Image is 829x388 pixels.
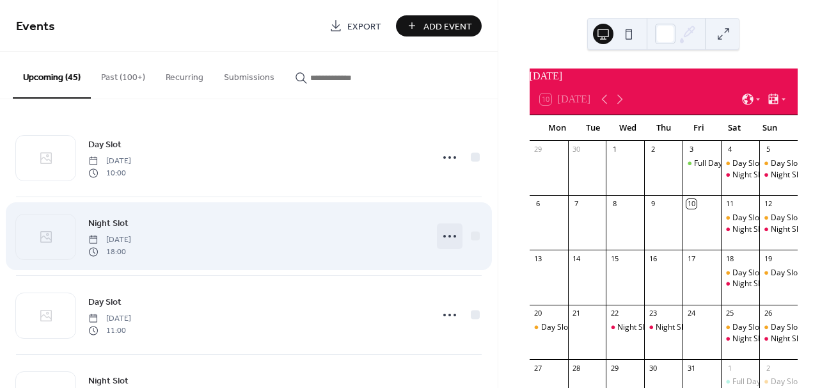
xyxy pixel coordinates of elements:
div: 16 [648,254,658,263]
span: Export [347,20,381,33]
div: Day Slot [771,213,800,223]
div: 3 [686,145,696,154]
div: 30 [572,145,581,154]
span: Add Event [423,20,472,33]
div: Full Day Slot [732,376,776,387]
div: 13 [533,254,543,263]
div: Night Slot [644,322,683,333]
div: Night Slot [721,170,759,181]
div: 4 [725,145,734,154]
div: Full Day Slot [683,158,721,169]
div: Day Slot [771,322,800,333]
div: Day Slot [771,158,800,169]
div: 14 [572,254,581,263]
div: Day Slot [721,268,759,279]
button: Submissions [214,52,285,97]
span: [DATE] [88,234,131,246]
span: [DATE] [88,313,131,325]
a: Export [320,15,391,36]
div: Night Slot [732,170,767,181]
div: Full Day Slot [694,158,738,169]
div: Day Slot [721,213,759,223]
div: 2 [763,363,773,373]
div: 1 [610,145,619,154]
div: 8 [610,199,619,209]
div: 22 [610,309,619,318]
div: 5 [763,145,773,154]
div: Night Slot [771,334,805,344]
div: 24 [686,309,696,318]
div: Night Slot [771,224,805,235]
div: 9 [648,199,658,209]
span: 18:00 [88,246,131,257]
div: 31 [686,363,696,373]
a: Night Slot [88,373,129,388]
span: 11:00 [88,325,131,336]
div: Night Slot [617,322,652,333]
div: Day Slot [759,268,798,279]
span: Night Slot [88,375,129,388]
div: Night Slot [606,322,644,333]
div: Wed [610,115,645,141]
div: Day Slot [759,158,798,169]
div: Night Slot [656,322,690,333]
div: Day Slot [721,158,759,169]
div: 17 [686,254,696,263]
div: 28 [572,363,581,373]
div: Night Slot [771,170,805,181]
div: 1 [725,363,734,373]
span: Night Slot [88,217,129,230]
div: Night Slot [721,224,759,235]
button: Upcoming (45) [13,52,91,99]
div: Full Day Slot [721,376,759,387]
div: 26 [763,309,773,318]
div: 11 [725,199,734,209]
span: 10:00 [88,167,131,179]
div: Day Slot [759,376,798,387]
div: 6 [533,199,543,209]
div: Day Slot [721,322,759,333]
div: Night Slot [759,224,798,235]
div: Fri [681,115,716,141]
span: Day Slot [88,296,122,309]
div: 27 [533,363,543,373]
div: Sun [752,115,787,141]
div: 29 [610,363,619,373]
span: [DATE] [88,156,131,167]
div: 2 [648,145,658,154]
div: Day Slot [771,268,800,279]
div: Thu [646,115,681,141]
div: 10 [686,199,696,209]
div: Day Slot [759,213,798,223]
button: Past (100+) [91,52,155,97]
a: Day Slot [88,295,122,309]
div: Mon [540,115,575,141]
div: Day Slot [732,213,762,223]
div: Night Slot [732,334,767,344]
div: Night Slot [759,170,798,181]
a: Day Slot [88,137,122,152]
div: Day Slot [771,376,800,387]
span: Events [16,14,55,39]
div: Night Slot [721,279,759,289]
div: Tue [575,115,610,141]
div: 15 [610,254,619,263]
div: 29 [533,145,543,154]
div: Day Slot [732,268,762,279]
div: Day Slot [759,322,798,333]
div: 12 [763,199,773,209]
div: Night Slot [721,334,759,344]
div: [DATE] [530,69,798,84]
div: 7 [572,199,581,209]
div: Night Slot [759,334,798,344]
div: 30 [648,363,658,373]
button: Add Event [396,15,482,36]
div: 18 [725,254,734,263]
div: 25 [725,309,734,318]
a: Night Slot [88,216,129,230]
div: Day Slot [732,322,762,333]
div: Day Slot [732,158,762,169]
div: Night Slot [732,279,767,289]
div: 20 [533,309,543,318]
